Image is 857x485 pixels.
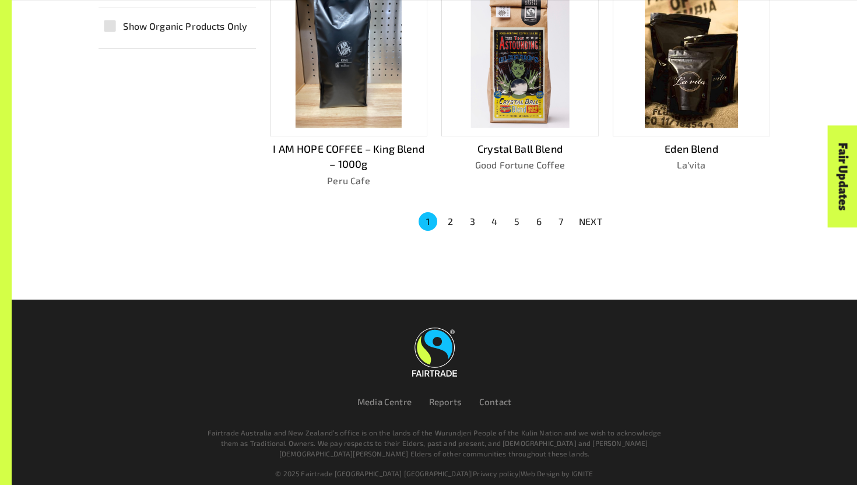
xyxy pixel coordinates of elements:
[275,469,471,477] span: © 2025 Fairtrade [GEOGRAPHIC_DATA] [GEOGRAPHIC_DATA]
[270,141,427,173] p: I AM HOPE COFFEE – King Blend – 1000g
[572,211,609,232] button: NEXT
[419,212,437,231] button: page 1
[485,212,504,231] button: Go to page 4
[529,212,548,231] button: Go to page 6
[270,174,427,188] p: Peru Cafe
[579,215,602,229] p: NEXT
[521,469,593,477] a: Web Design by IGNITE
[441,158,599,172] p: Good Fortune Coffee
[202,427,666,459] p: Fairtrade Australia and New Zealand’s office is on the lands of the Wurundjeri People of the Kuli...
[507,212,526,231] button: Go to page 5
[441,141,599,157] p: Crystal Ball Blend
[479,396,511,407] a: Contact
[83,468,785,479] div: | |
[613,158,770,172] p: La'vita
[357,396,412,407] a: Media Centre
[123,19,247,33] span: Show Organic Products Only
[463,212,482,231] button: Go to page 3
[473,469,518,477] a: Privacy policy
[429,396,462,407] a: Reports
[417,211,609,232] nav: pagination navigation
[613,141,770,157] p: Eden Blend
[441,212,459,231] button: Go to page 2
[412,328,457,377] img: Fairtrade Australia New Zealand logo
[552,212,570,231] button: Go to page 7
